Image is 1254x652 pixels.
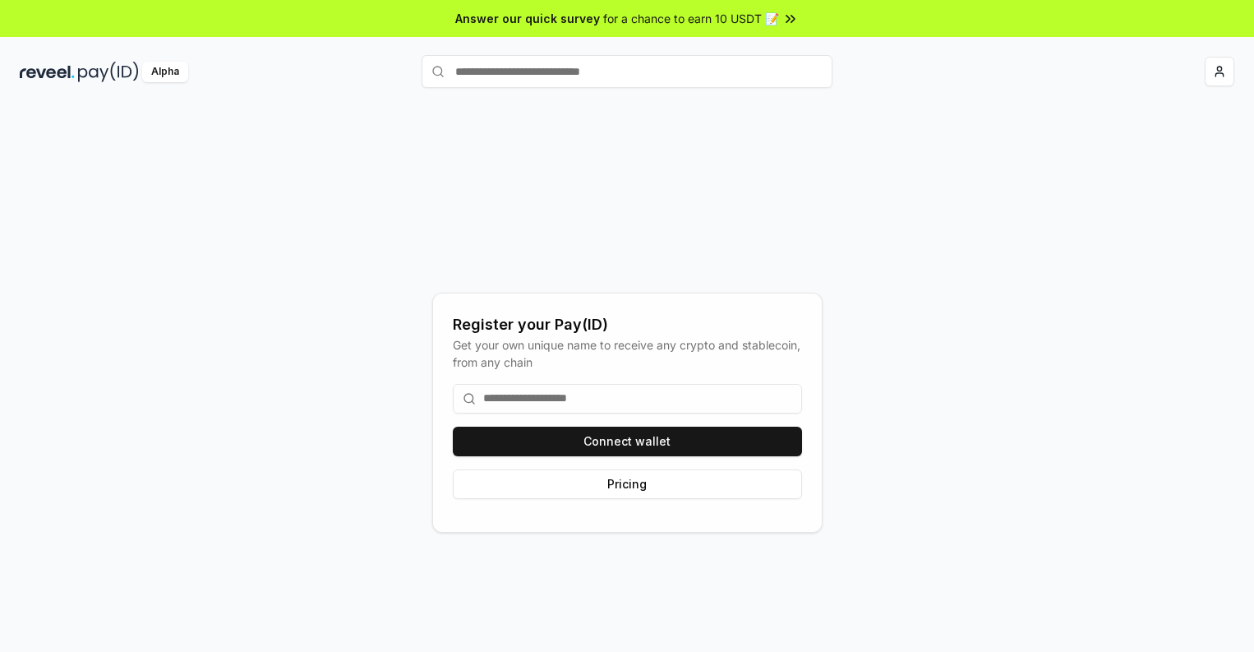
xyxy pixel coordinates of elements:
span: Answer our quick survey [455,10,600,27]
button: Connect wallet [453,427,802,456]
span: for a chance to earn 10 USDT 📝 [603,10,779,27]
div: Get your own unique name to receive any crypto and stablecoin, from any chain [453,336,802,371]
button: Pricing [453,469,802,499]
img: reveel_dark [20,62,75,82]
img: pay_id [78,62,139,82]
div: Alpha [142,62,188,82]
div: Register your Pay(ID) [453,313,802,336]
